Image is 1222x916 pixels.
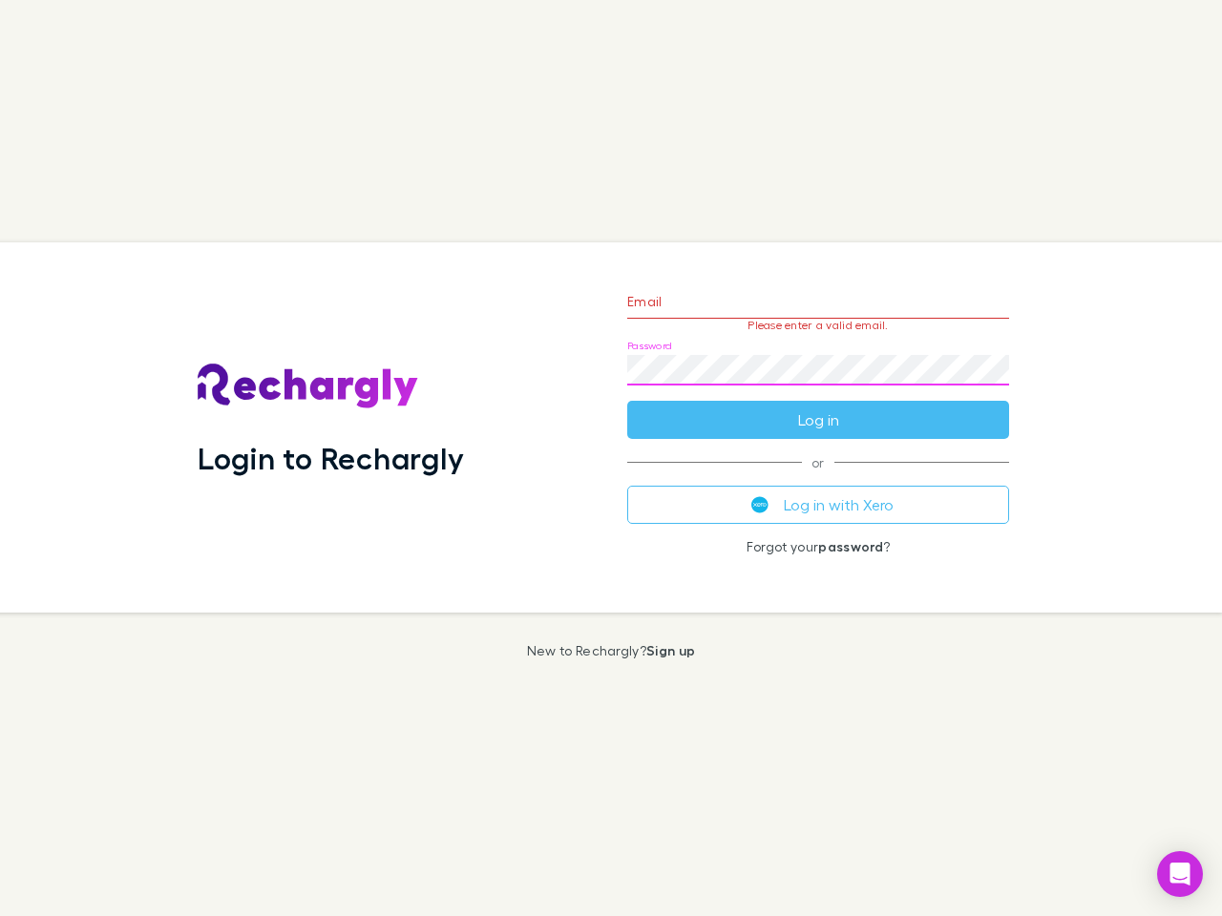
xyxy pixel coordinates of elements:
[751,496,769,513] img: Xero's logo
[198,440,464,476] h1: Login to Rechargly
[198,364,419,409] img: Rechargly's Logo
[627,339,672,353] label: Password
[627,319,1009,332] p: Please enter a valid email.
[627,401,1009,439] button: Log in
[627,462,1009,463] span: or
[627,539,1009,554] p: Forgot your ?
[527,643,696,658] p: New to Rechargly?
[1157,851,1203,897] div: Open Intercom Messenger
[627,486,1009,524] button: Log in with Xero
[818,538,883,554] a: password
[646,642,695,658] a: Sign up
